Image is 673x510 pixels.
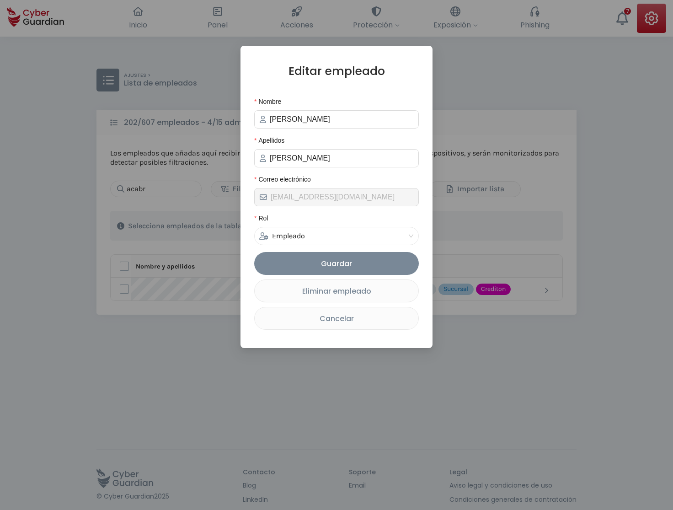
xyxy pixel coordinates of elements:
button: Eliminar empleado [254,279,419,302]
div: Guardar [261,258,412,269]
button: Guardar [254,252,419,275]
label: Rol [254,213,274,223]
label: Correo electrónico [254,174,317,184]
button: Cancelar [254,307,419,330]
div: Cancelar [262,313,411,324]
label: Nombre [254,97,288,107]
input: Correo electrónico [271,192,413,203]
input: Nombre [270,114,413,125]
div: Empleado [259,227,406,245]
label: Apellidos [254,135,291,145]
h1: Editar empleado [254,64,419,78]
input: Apellidos [270,153,413,164]
div: Eliminar empleado [262,285,411,297]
